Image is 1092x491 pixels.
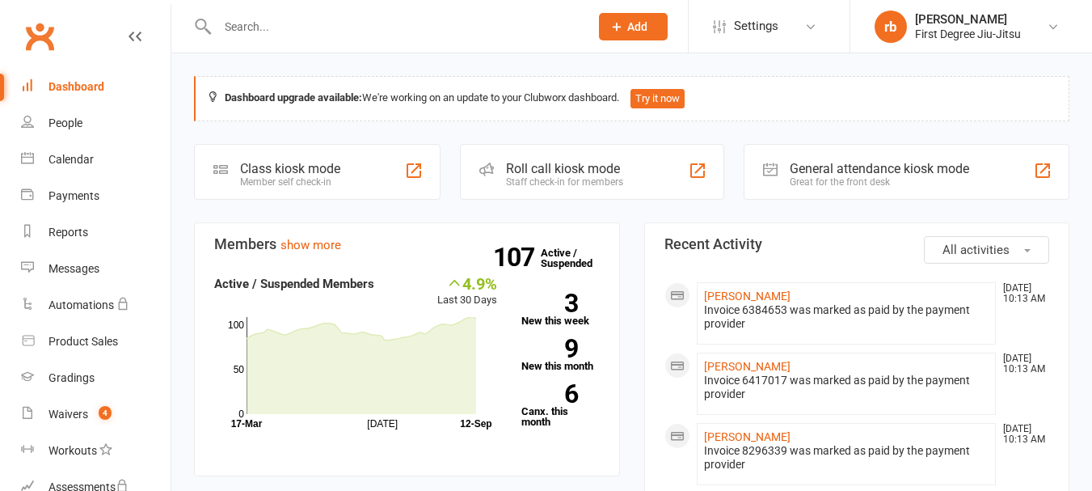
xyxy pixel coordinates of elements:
[521,384,600,427] a: 6Canx. this month
[213,15,578,38] input: Search...
[995,353,1048,375] time: [DATE] 10:13 AM
[280,238,341,252] a: show more
[664,236,1050,252] h3: Recent Activity
[48,444,97,457] div: Workouts
[48,298,114,311] div: Automations
[704,290,791,303] a: [PERSON_NAME]
[21,69,171,105] a: Dashboard
[627,20,647,33] span: Add
[48,262,99,275] div: Messages
[704,303,989,331] div: Invoice 6384653 was marked as paid by the payment provider
[214,277,374,291] strong: Active / Suspended Members
[790,176,969,188] div: Great for the front desk
[704,360,791,373] a: [PERSON_NAME]
[541,235,612,281] a: 107Active / Suspended
[704,430,791,443] a: [PERSON_NAME]
[21,360,171,396] a: Gradings
[506,176,623,188] div: Staff check-in for members
[915,27,1021,41] div: First Degree Jiu-Jitsu
[48,80,104,93] div: Dashboard
[437,274,497,292] div: 4.9%
[48,226,88,239] div: Reports
[21,142,171,178] a: Calendar
[21,287,171,324] a: Automations
[48,116,82,129] div: People
[995,424,1048,445] time: [DATE] 10:13 AM
[915,12,1021,27] div: [PERSON_NAME]
[48,189,99,202] div: Payments
[506,161,623,176] div: Roll call kiosk mode
[21,105,171,142] a: People
[19,16,60,57] a: Clubworx
[48,371,95,384] div: Gradings
[875,11,907,43] div: rb
[942,243,1010,257] span: All activities
[194,76,1069,121] div: We're working on an update to your Clubworx dashboard.
[99,406,112,420] span: 4
[790,161,969,176] div: General attendance kiosk mode
[21,251,171,287] a: Messages
[734,8,778,44] span: Settings
[521,291,578,315] strong: 3
[240,176,340,188] div: Member self check-in
[48,335,118,348] div: Product Sales
[704,374,989,401] div: Invoice 6417017 was marked as paid by the payment provider
[437,274,497,309] div: Last 30 Days
[630,89,685,108] button: Try it now
[704,444,989,472] div: Invoice 8296339 was marked as paid by the payment provider
[521,339,600,371] a: 9New this month
[21,178,171,214] a: Payments
[21,324,171,360] a: Product Sales
[21,214,171,251] a: Reports
[599,13,668,40] button: Add
[521,382,578,406] strong: 6
[995,283,1048,304] time: [DATE] 10:13 AM
[521,294,600,326] a: 3New this week
[214,236,600,252] h3: Members
[521,337,578,361] strong: 9
[48,153,94,166] div: Calendar
[48,408,88,421] div: Waivers
[21,396,171,433] a: Waivers 4
[493,245,541,269] strong: 107
[924,236,1049,264] button: All activities
[225,91,362,104] strong: Dashboard upgrade available:
[21,433,171,469] a: Workouts
[240,161,340,176] div: Class kiosk mode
